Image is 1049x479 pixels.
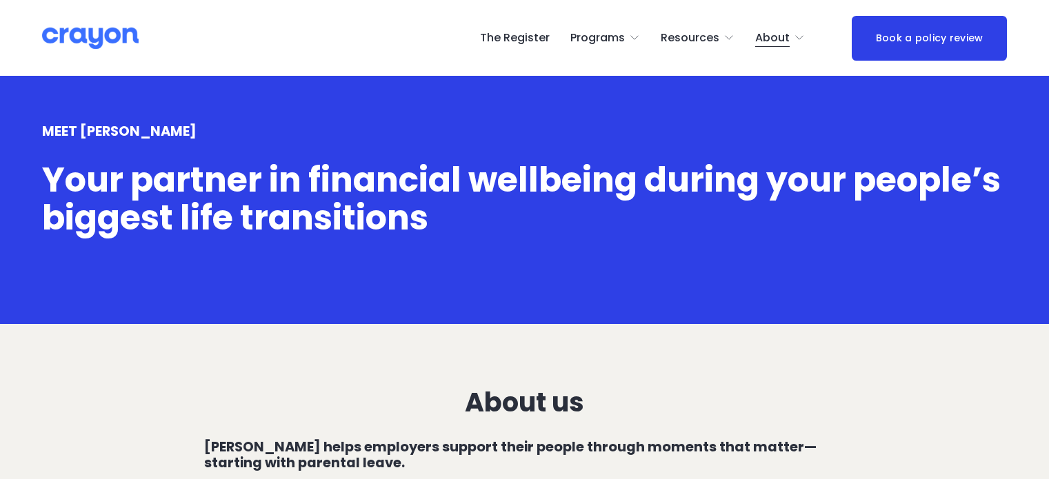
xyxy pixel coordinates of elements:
[42,156,1008,241] span: Your partner in financial wellbeing during your people’s biggest life transitions
[570,28,625,48] span: Programs
[755,28,790,48] span: About
[204,387,845,417] h3: About us
[661,27,735,49] a: folder dropdown
[42,123,1007,139] h4: MEET [PERSON_NAME]
[480,27,550,49] a: The Register
[852,16,1007,61] a: Book a policy review
[570,27,640,49] a: folder dropdown
[42,26,139,50] img: Crayon
[661,28,719,48] span: Resources
[755,27,805,49] a: folder dropdown
[204,437,817,472] strong: [PERSON_NAME] helps employers support their people through moments that matter—starting with pare...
